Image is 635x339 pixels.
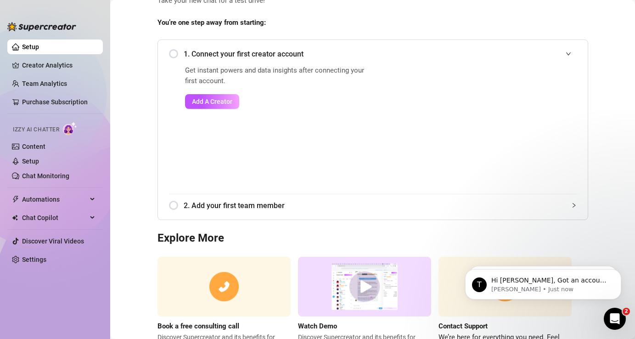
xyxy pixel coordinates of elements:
iframe: Add Creators [393,65,577,183]
a: Setup [22,43,39,51]
img: contact support [438,257,572,317]
img: logo-BBDzfeDw.svg [7,22,76,31]
iframe: Intercom notifications message [451,250,635,314]
a: Chat Monitoring [22,172,69,180]
strong: Watch Demo [298,322,337,330]
span: thunderbolt [12,196,19,203]
a: Purchase Subscription [22,95,96,109]
a: Creator Analytics [22,58,96,73]
strong: Book a free consulting call [157,322,239,330]
img: supercreator demo [298,257,431,317]
span: collapsed [571,203,577,208]
span: Get instant powers and data insights after connecting your first account. [185,65,370,87]
span: 2. Add your first team member [184,200,577,211]
a: Settings [22,256,46,263]
img: consulting call [157,257,291,317]
h3: Explore More [157,231,588,246]
a: Add A Creator [185,94,370,109]
img: Chat Copilot [12,215,18,221]
span: Chat Copilot [22,210,87,225]
strong: You’re one step away from starting: [157,18,266,27]
strong: Contact Support [438,322,488,330]
div: 2. Add your first team member [169,194,577,217]
span: 1. Connect your first creator account [184,48,577,60]
a: Setup [22,158,39,165]
a: Team Analytics [22,80,67,87]
span: 2 [623,308,630,315]
span: Izzy AI Chatter [13,125,59,134]
div: 1. Connect your first creator account [169,43,577,65]
span: Automations [22,192,87,207]
a: Discover Viral Videos [22,237,84,245]
button: Add A Creator [185,94,239,109]
span: expanded [566,51,571,56]
span: Add A Creator [192,98,232,105]
a: Content [22,143,45,150]
img: AI Chatter [63,122,77,135]
iframe: Intercom live chat [604,308,626,330]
